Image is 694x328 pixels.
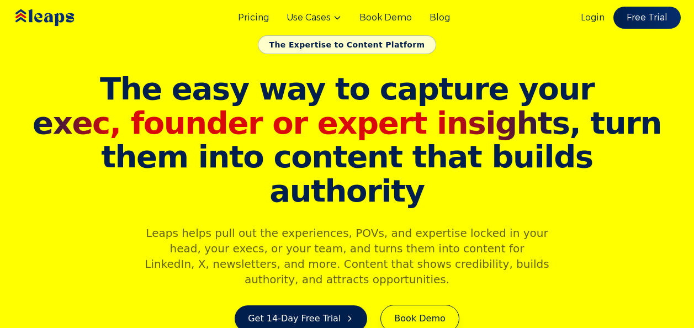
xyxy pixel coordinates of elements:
p: Leaps helps pull out the experiences, POVs, and expertise locked in your head, your execs, or you... [135,225,559,287]
a: Book Demo [359,11,412,24]
div: The Expertise to Content Platform [258,35,437,54]
a: Free Trial [613,7,681,29]
span: exec, founder or expert insights [33,105,569,141]
span: them into content that builds authority [29,140,665,208]
span: , turn [29,106,665,140]
button: Use Cases [287,11,342,24]
a: Blog [430,11,450,24]
img: Leaps Logo [13,2,107,34]
a: Login [581,11,605,24]
span: The easy way to capture your [100,71,594,107]
a: Pricing [238,11,269,24]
